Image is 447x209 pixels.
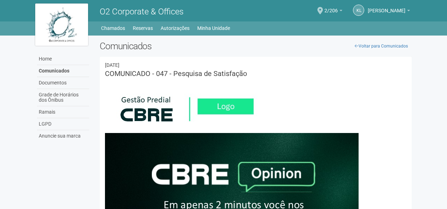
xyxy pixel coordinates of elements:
img: logo.jpg [35,4,88,46]
a: Ramais [37,106,89,118]
a: Grade de Horários dos Ônibus [37,89,89,106]
h2: Comunicados [100,41,412,51]
span: O2 Corporate & Offices [100,7,184,17]
a: Documentos [37,77,89,89]
a: Voltar para Comunicados [351,41,412,51]
div: 25/08/2025 20:39 [105,62,407,68]
h3: COMUNICADO - 047 - Pesquisa de Satisfação [105,70,407,77]
a: Chamados [101,23,125,33]
a: Anuncie sua marca [37,130,89,142]
a: Reservas [133,23,153,33]
a: Home [37,53,89,65]
a: Minha Unidade [197,23,230,33]
span: 2/206 [324,1,338,13]
a: KL [353,5,364,16]
span: Kauany Lopes [368,1,405,13]
a: Comunicados [37,65,89,77]
a: LGPD [37,118,89,130]
a: Autorizações [161,23,190,33]
a: [PERSON_NAME] [368,9,410,14]
a: 2/206 [324,9,342,14]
